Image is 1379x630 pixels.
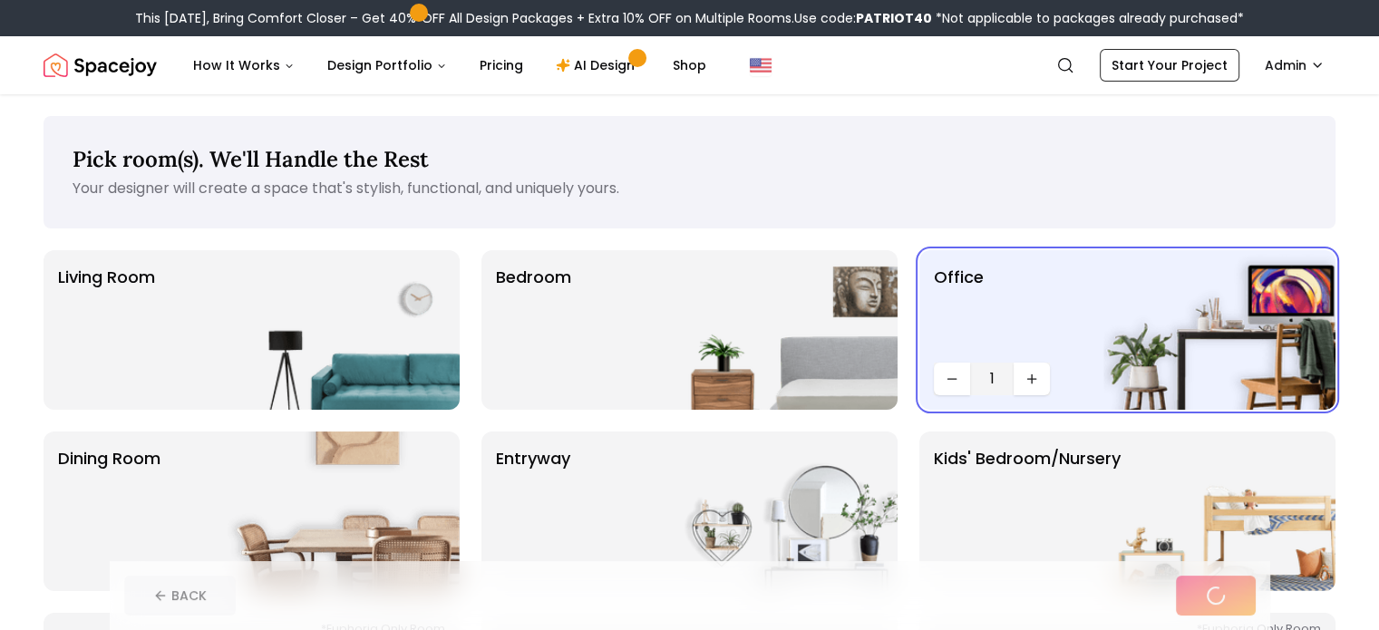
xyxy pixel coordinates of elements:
[541,47,655,83] a: AI Design
[658,47,721,83] a: Shop
[934,265,984,355] p: Office
[58,446,160,577] p: Dining Room
[228,431,460,591] img: Dining Room
[313,47,461,83] button: Design Portfolio
[73,145,429,173] span: Pick room(s). We'll Handle the Rest
[665,431,898,591] img: entryway
[977,368,1006,390] span: 1
[1254,49,1335,82] button: Admin
[179,47,721,83] nav: Main
[794,9,932,27] span: Use code:
[665,250,898,410] img: Bedroom
[932,9,1244,27] span: *Not applicable to packages already purchased*
[44,47,157,83] a: Spacejoy
[73,178,1306,199] p: Your designer will create a space that's stylish, functional, and uniquely yours.
[465,47,538,83] a: Pricing
[496,446,570,577] p: entryway
[1100,49,1239,82] a: Start Your Project
[856,9,932,27] b: PATRIOT40
[179,47,309,83] button: How It Works
[1103,431,1335,591] img: Kids' Bedroom/Nursery
[44,47,157,83] img: Spacejoy Logo
[934,446,1121,577] p: Kids' Bedroom/Nursery
[58,265,155,395] p: Living Room
[44,36,1335,94] nav: Global
[1103,250,1335,410] img: Office
[750,54,772,76] img: United States
[135,9,1244,27] div: This [DATE], Bring Comfort Closer – Get 40% OFF All Design Packages + Extra 10% OFF on Multiple R...
[496,265,571,395] p: Bedroom
[934,363,970,395] button: Decrease quantity
[1014,363,1050,395] button: Increase quantity
[228,250,460,410] img: Living Room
